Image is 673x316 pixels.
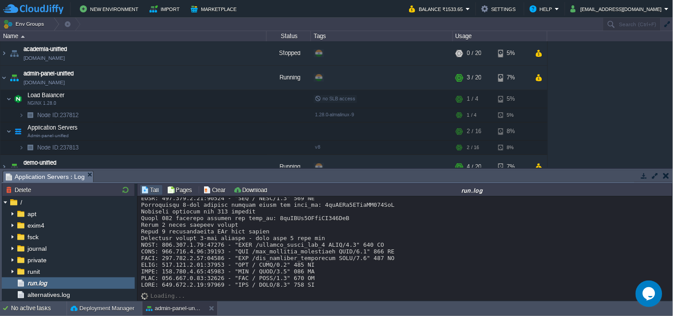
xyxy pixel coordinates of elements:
button: [EMAIL_ADDRESS][DOMAIN_NAME] [571,4,665,14]
div: 1 / 4 [467,90,478,108]
button: Pages [167,186,195,194]
button: admin-panel-unified [146,304,202,313]
button: Download [233,186,270,194]
img: AMDAwAAAACH5BAEAAAAALAAAAAABAAEAAAICRAEAOw== [0,66,8,90]
img: CloudJiffy [3,4,63,15]
a: Load BalancerNGINX 1.28.0 [27,92,66,99]
img: AMDAwAAAACH5BAEAAAAALAAAAAABAAEAAAICRAEAOw== [0,155,8,179]
a: Application ServersAdmin-panel-unified [27,124,79,131]
div: 2 / 16 [467,141,479,154]
a: [DOMAIN_NAME] [24,54,65,63]
img: AMDAwAAAACH5BAEAAAAALAAAAAABAAEAAAICRAEAOw== [21,36,25,38]
span: v8 [315,144,320,150]
span: 237813 [36,144,80,151]
button: Clear [203,186,228,194]
img: AMDAwAAAACH5BAEAAAAALAAAAAABAAEAAAICRAEAOw== [19,141,24,154]
a: apt [26,210,38,218]
div: 8% [498,141,527,154]
img: AMDAwAAAACH5BAEAAAAALAAAAAABAAEAAAICRAEAOw== [6,122,12,140]
a: run.log [26,279,48,287]
a: fsck [26,233,40,241]
div: 5% [498,90,527,108]
a: / [19,198,24,206]
div: 0 / 20 [467,41,481,65]
a: Node ID:237812 [36,111,80,119]
img: AMDAwAAAACH5BAEAAAAALAAAAAABAAEAAAICRAEAOw== [6,90,12,108]
div: 5% [498,108,527,122]
span: Load Balancer [27,91,66,99]
a: [DOMAIN_NAME] [24,167,65,176]
span: Application Servers : Log [6,171,85,182]
a: Node ID:237813 [36,144,80,151]
a: academia-unified [24,45,67,54]
iframe: chat widget [636,280,664,307]
div: run.log [273,186,671,194]
span: Node ID: [37,144,60,151]
button: Balance ₹1533.65 [409,4,466,14]
span: 237812 [36,111,80,119]
a: private [26,256,48,264]
img: AMDAwAAAACH5BAEAAAAALAAAAAABAAEAAAICRAEAOw== [24,108,36,122]
div: 2 / 16 [467,122,481,140]
div: 8% [498,122,527,140]
a: [DOMAIN_NAME] [24,78,65,87]
a: runit [26,268,41,276]
a: demo-unified [24,158,56,167]
button: Env Groups [3,18,47,30]
div: Usage [453,31,547,41]
img: AMDAwAAAACH5BAEAAAAALAAAAAABAAEAAAICRAEAOw== [0,41,8,65]
button: Import [150,4,183,14]
div: 3 / 20 [467,66,481,90]
div: Status [267,31,311,41]
a: admin-panel-unified [24,69,74,78]
div: 7% [498,66,527,90]
button: Delete [6,186,34,194]
div: 4 / 20 [467,155,481,179]
div: Stopped [267,41,311,65]
a: journal [26,245,48,253]
button: Help [530,4,555,14]
img: AMDAwAAAACH5BAEAAAAALAAAAAABAAEAAAICRAEAOw== [19,108,24,122]
span: Node ID: [37,112,60,118]
img: AMDAwAAAACH5BAEAAAAALAAAAAABAAEAAAICRAEAOw== [141,293,150,300]
img: AMDAwAAAACH5BAEAAAAALAAAAAABAAEAAAICRAEAOw== [12,90,24,108]
span: 1.28.0-almalinux-9 [315,112,354,117]
img: AMDAwAAAACH5BAEAAAAALAAAAAABAAEAAAICRAEAOw== [8,66,20,90]
div: Running [267,66,311,90]
div: Tags [311,31,453,41]
div: No active tasks [11,301,67,316]
span: NGINX 1.28.0 [28,101,56,106]
img: AMDAwAAAACH5BAEAAAAALAAAAAABAAEAAAICRAEAOw== [8,155,20,179]
a: alternatives.log [26,291,71,299]
button: Marketplace [191,4,239,14]
span: Admin-panel-unified [28,133,69,138]
a: exim4 [26,221,46,229]
img: AMDAwAAAACH5BAEAAAAALAAAAAABAAEAAAICRAEAOw== [8,41,20,65]
button: New Environment [80,4,141,14]
span: Application Servers [27,124,79,131]
button: Settings [481,4,519,14]
button: Tail [141,186,161,194]
button: Deployment Manager [71,304,134,313]
img: AMDAwAAAACH5BAEAAAAALAAAAAABAAEAAAICRAEAOw== [12,122,24,140]
div: Name [1,31,266,41]
div: 1 / 4 [467,108,476,122]
div: Running [267,155,311,179]
img: AMDAwAAAACH5BAEAAAAALAAAAAABAAEAAAICRAEAOw== [24,141,36,154]
div: Loading... [150,293,185,300]
span: no SLB access [315,96,355,101]
div: 7% [498,155,527,179]
div: 5% [498,41,527,65]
